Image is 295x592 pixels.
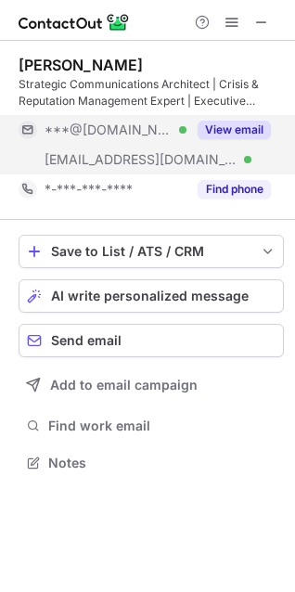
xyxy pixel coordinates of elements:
button: save-profile-one-click [19,235,284,268]
button: Reveal Button [198,180,271,199]
span: [EMAIL_ADDRESS][DOMAIN_NAME] [45,151,237,168]
button: Reveal Button [198,121,271,139]
div: Save to List / ATS / CRM [51,244,251,259]
button: Send email [19,324,284,357]
span: Find work email [48,418,276,434]
span: Add to email campaign [50,378,198,393]
span: Notes [48,455,276,471]
div: Strategic Communications Architect | Crisis & Reputation Management Expert | Executive Messaging ... [19,76,284,109]
div: [PERSON_NAME] [19,56,143,74]
span: ***@[DOMAIN_NAME] [45,122,173,138]
button: Notes [19,450,284,476]
span: AI write personalized message [51,289,249,303]
img: ContactOut v5.3.10 [19,11,130,33]
button: Find work email [19,413,284,439]
span: Send email [51,333,122,348]
button: AI write personalized message [19,279,284,313]
button: Add to email campaign [19,368,284,402]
